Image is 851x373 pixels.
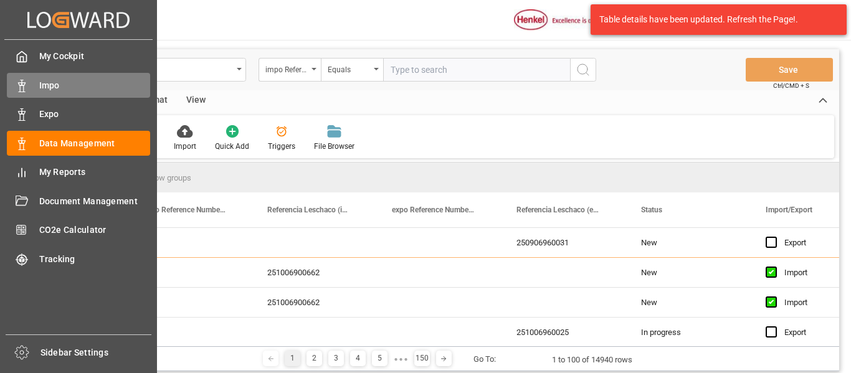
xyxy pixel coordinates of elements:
span: Referencia Leschaco (impo) [267,205,351,214]
a: Data Management [7,131,150,155]
span: My Cockpit [39,50,151,63]
button: Save [746,58,833,82]
input: Type to search [383,58,570,82]
div: New [626,288,751,317]
div: impo Reference Number WF [265,61,308,75]
button: open menu [259,58,321,82]
span: Import/Export [766,205,812,214]
span: expo Reference Number WF [392,205,475,214]
img: Henkel%20logo.jpg_1689854090.jpg [514,9,619,31]
a: My Cockpit [7,44,150,68]
button: search button [570,58,596,82]
span: Document Management [39,195,151,208]
div: Go To: [473,353,496,366]
span: impo Reference Number WF [143,205,226,214]
div: 1 to 100 of 14940 rows [552,354,632,366]
a: Tracking [7,247,150,271]
span: My Reports [39,166,151,179]
div: New [626,258,751,287]
span: Ctrl/CMD + S [773,81,809,90]
div: Quick Add [215,141,249,152]
div: View [177,90,215,111]
div: 251006960025 [502,318,626,347]
div: In progress [626,318,751,347]
span: Sidebar Settings [40,346,152,359]
div: Table details have been updated. Refresh the Page!. [599,13,829,26]
span: Status [641,205,662,214]
div: Import [174,141,196,152]
div: 4 [350,351,366,366]
a: Document Management [7,189,150,213]
div: 251006900662 [252,288,377,317]
div: 251006900662 [252,258,377,287]
div: Equals [328,61,370,75]
div: 3 [328,351,344,366]
div: 2 [307,351,322,366]
a: Expo [7,102,150,126]
div: File Browser [314,141,354,152]
div: New [626,228,751,257]
a: My Reports [7,160,150,184]
div: 1 [285,351,300,366]
div: 5 [372,351,387,366]
div: 150 [414,351,430,366]
div: 250906960031 [502,228,626,257]
span: CO2e Calculator [39,224,151,237]
div: Triggers [268,141,295,152]
button: open menu [321,58,383,82]
div: ● ● ● [394,354,407,364]
span: Expo [39,108,151,121]
span: Referencia Leschaco (export) [516,205,600,214]
a: Impo [7,73,150,97]
a: CO2e Calculator [7,218,150,242]
span: Data Management [39,137,151,150]
span: Tracking [39,253,151,266]
span: Impo [39,79,151,92]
